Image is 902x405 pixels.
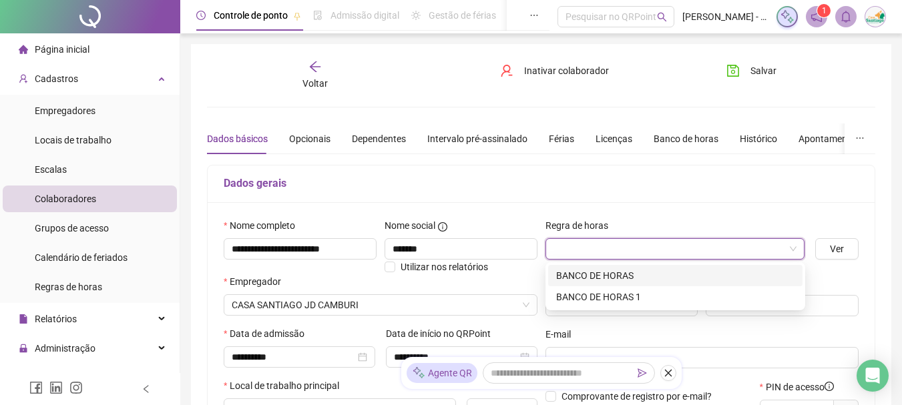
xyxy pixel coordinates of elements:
[411,11,421,20] span: sun
[385,218,435,233] span: Nome social
[545,327,580,342] label: E-mail
[313,11,322,20] span: file-done
[29,381,43,394] span: facebook
[427,131,527,146] div: Intervalo pré-assinalado
[845,123,875,154] button: ellipsis
[815,238,859,260] button: Ver
[35,105,95,116] span: Empregadores
[664,368,673,378] span: close
[35,44,89,55] span: Página inicial
[548,265,803,286] div: BANCO DE HORAS
[330,10,399,21] span: Admissão digital
[561,391,712,402] span: Comprovante de registro por e-mail?
[386,326,499,341] label: Data de início no QRPoint
[19,45,28,54] span: home
[716,60,786,81] button: Salvar
[49,381,63,394] span: linkedin
[35,282,102,292] span: Regras de horas
[780,9,795,24] img: sparkle-icon.fc2bf0ac1784a2077858766a79e2daf3.svg
[19,74,28,83] span: user-add
[811,11,823,23] span: notification
[35,252,128,263] span: Calendário de feriados
[35,164,67,175] span: Escalas
[817,4,831,17] sup: 1
[855,133,865,143] span: ellipsis
[308,60,322,73] span: arrow-left
[857,360,889,392] div: Open Intercom Messenger
[19,344,28,353] span: lock
[654,131,718,146] div: Banco de horas
[825,382,834,391] span: info-circle
[232,295,529,315] span: CASA SANTIAGO COMERCIO DE PRODUTOS VETERINARIOS JARDIM CAMBURI LTDA
[726,64,740,77] span: save
[549,131,574,146] div: Férias
[840,11,852,23] span: bell
[740,131,777,146] div: Histórico
[224,218,304,233] label: Nome completo
[638,368,647,378] span: send
[490,60,619,81] button: Inativar colaborador
[556,290,795,304] div: BANCO DE HORAS 1
[529,11,539,20] span: ellipsis
[293,12,301,20] span: pushpin
[224,274,290,289] label: Empregador
[750,63,776,78] span: Salvar
[545,218,617,233] label: Regra de horas
[35,135,111,145] span: Locais de trabalho
[302,78,328,89] span: Voltar
[556,268,795,283] div: BANCO DE HORAS
[682,9,768,24] span: [PERSON_NAME] - [GEOGRAPHIC_DATA]
[412,366,425,380] img: sparkle-icon.fc2bf0ac1784a2077858766a79e2daf3.svg
[35,223,109,234] span: Grupos de acesso
[35,314,77,324] span: Relatórios
[830,242,844,256] span: Ver
[214,10,288,21] span: Controle de ponto
[407,363,477,383] div: Agente QR
[35,193,96,204] span: Colaboradores
[596,131,632,146] div: Licenças
[35,372,87,383] span: Exportações
[401,262,488,272] span: Utilizar nos relatórios
[352,131,406,146] div: Dependentes
[224,175,859,191] h5: Dados gerais
[865,7,885,27] img: 29413
[766,380,834,394] span: PIN de acesso
[69,381,83,394] span: instagram
[657,12,667,22] span: search
[822,6,827,15] span: 1
[289,131,330,146] div: Opcionais
[429,10,496,21] span: Gestão de férias
[224,378,348,393] label: Local de trabalho principal
[196,11,206,20] span: clock-circle
[524,63,609,78] span: Inativar colaborador
[19,314,28,324] span: file
[207,131,268,146] div: Dados básicos
[500,64,513,77] span: user-delete
[438,222,447,232] span: info-circle
[35,73,78,84] span: Cadastros
[224,326,313,341] label: Data de admissão
[799,131,861,146] div: Apontamentos
[142,384,151,394] span: left
[35,343,95,354] span: Administração
[548,286,803,308] div: BANCO DE HORAS 1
